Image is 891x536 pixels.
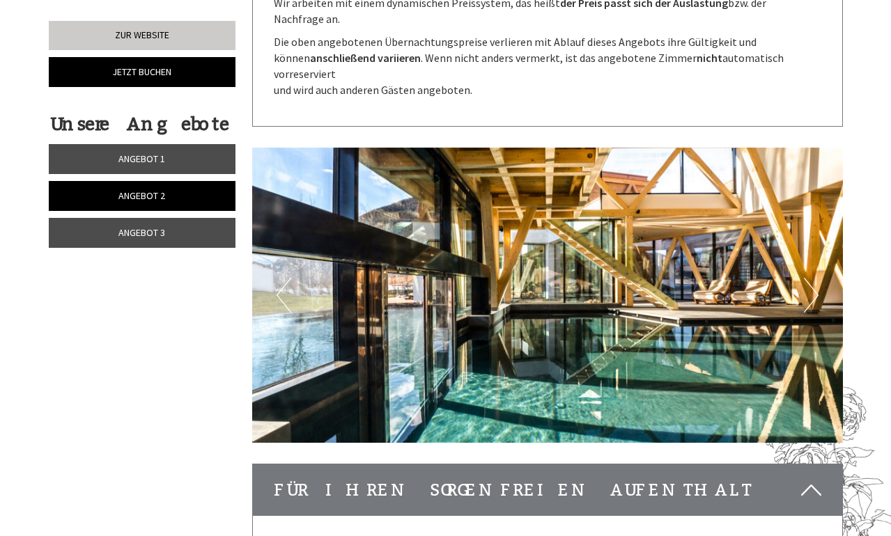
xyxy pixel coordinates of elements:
span: Angebot 1 [118,152,165,165]
div: Für Ihren sorgenfreien Aufenthalt [253,464,842,516]
p: Die oben angebotenen Übernachtungspreise verlieren mit Ablauf dieses Angebots ihre Gültigkeit und... [274,34,821,97]
div: Unsere Angebote [49,111,231,137]
strong: anschließend variieren [310,51,421,65]
button: Next [804,278,819,313]
a: Jetzt buchen [49,57,235,87]
span: Angebot 2 [118,189,165,202]
strong: nicht [697,51,722,65]
button: Previous [277,278,291,313]
span: Angebot 3 [118,226,165,239]
a: Zur Website [49,21,235,50]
